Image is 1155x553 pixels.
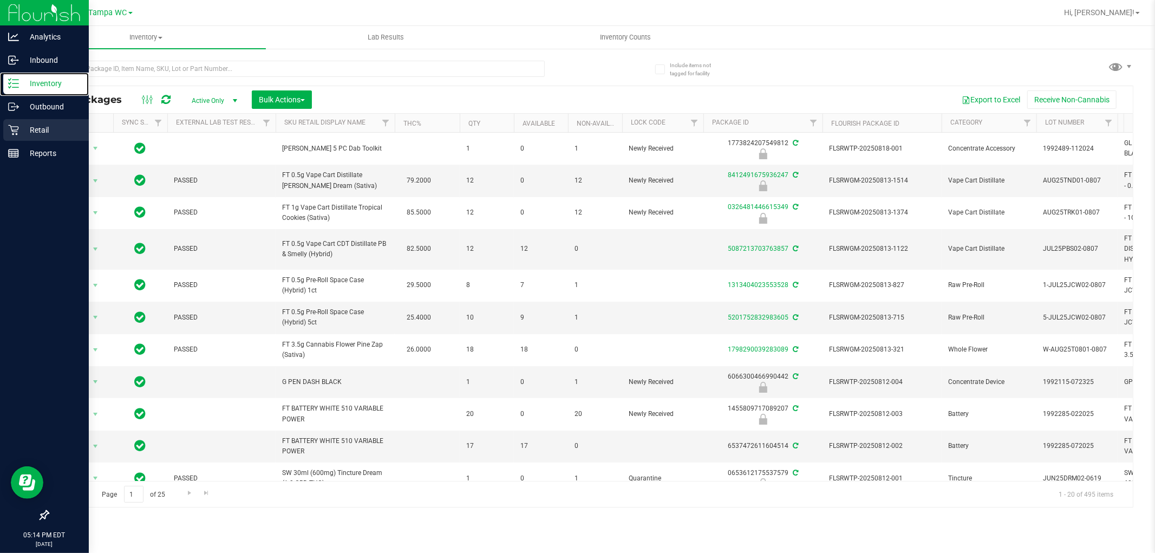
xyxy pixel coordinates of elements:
span: select [89,141,102,156]
span: 0 [520,409,562,419]
p: Inbound [19,54,84,67]
div: Newly Received [702,382,824,393]
a: 5087213703763857 [728,245,788,252]
span: 0 [520,473,562,484]
span: 79.2000 [401,173,436,188]
span: FLSRWTP-20250812-004 [829,377,935,387]
a: 1798290039283089 [728,346,788,353]
span: 12 [575,175,616,186]
span: In Sync [135,241,146,256]
span: Newly Received [629,409,697,419]
p: Retail [19,123,84,136]
iframe: Resource center [11,466,43,499]
span: PASSED [174,207,269,218]
p: Analytics [19,30,84,43]
span: PASSED [174,280,269,290]
span: 1 [575,280,616,290]
span: FLSRWGM-20250813-715 [829,313,935,323]
span: PASSED [174,244,269,254]
span: Battery [948,409,1030,419]
span: select [89,173,102,188]
span: Sync from Compliance System [791,346,798,353]
a: Category [950,119,982,126]
a: Available [523,120,555,127]
span: 18 [466,344,507,355]
span: FLSRWGM-20250813-827 [829,280,935,290]
span: 12 [575,207,616,218]
a: Filter [1100,114,1118,132]
div: Newly Received [702,213,824,224]
span: In Sync [135,141,146,156]
span: FLSRWGM-20250813-1374 [829,207,935,218]
span: Sync from Compliance System [791,373,798,380]
span: PASSED [174,473,269,484]
span: Newly Received [629,207,697,218]
a: THC% [403,120,421,127]
span: Raw Pre-Roll [948,280,1030,290]
div: Newly Received [702,148,824,159]
a: Lock Code [631,119,665,126]
span: Vape Cart Distillate [948,175,1030,186]
span: 1992489-112024 [1043,144,1111,154]
span: In Sync [135,310,146,325]
span: Tampa WC [89,8,127,17]
span: 12 [520,244,562,254]
span: PASSED [174,344,269,355]
span: 17 [520,441,562,451]
span: 1 [575,144,616,154]
span: Sync from Compliance System [791,469,798,477]
span: 7 [520,280,562,290]
a: Non-Available [577,120,625,127]
span: 1992115-072325 [1043,377,1111,387]
span: In Sync [135,438,146,453]
a: Filter [149,114,167,132]
span: PASSED [174,313,269,323]
span: select [89,242,102,257]
span: 0 [575,441,616,451]
div: 1773824207549812 [702,138,824,159]
span: FLSRWTP-20250812-001 [829,473,935,484]
span: FT 3.5g Cannabis Flower Pine Zap (Sativa) [282,340,388,360]
span: 5-JUL25JCW02-0807 [1043,313,1111,323]
span: Newly Received [629,377,697,387]
span: AUG25TND01-0807 [1043,175,1111,186]
span: Sync from Compliance System [791,314,798,321]
inline-svg: Inbound [8,55,19,66]
span: Sync from Compliance System [791,245,798,252]
span: Sync from Compliance System [791,442,798,450]
span: 0 [520,175,562,186]
span: 85.5000 [401,205,436,220]
div: Newly Received [702,414,824,425]
inline-svg: Analytics [8,31,19,42]
span: In Sync [135,342,146,357]
span: Battery [948,441,1030,451]
span: select [89,374,102,389]
span: 1992285-022025 [1043,409,1111,419]
span: 1 [575,313,616,323]
a: Go to the last page [199,486,214,500]
span: Concentrate Device [948,377,1030,387]
a: 0326481446615349 [728,203,788,211]
span: Lab Results [353,32,419,42]
a: Filter [805,114,823,132]
span: FT BATTERY WHITE 510 VARIABLE POWER [282,436,388,457]
span: 1992285-072025 [1043,441,1111,451]
span: JUN25DRM02-0619 [1043,473,1111,484]
inline-svg: Retail [8,125,19,135]
span: 0 [520,207,562,218]
span: Inventory Counts [586,32,666,42]
span: FT 0.5g Pre-Roll Space Case (Hybrid) 1ct [282,275,388,296]
a: Filter [686,114,703,132]
span: Vape Cart Distillate [948,207,1030,218]
span: FT 0.5g Pre-Roll Space Case (Hybrid) 5ct [282,307,388,328]
span: 1 [575,377,616,387]
span: Concentrate Accessory [948,144,1030,154]
span: Bulk Actions [259,95,305,104]
span: [PERSON_NAME] 5 PC Dab Toolkit [282,144,388,154]
p: [DATE] [5,540,84,548]
a: Sync Status [122,119,164,126]
span: select [89,471,102,486]
span: 20 [466,409,507,419]
inline-svg: Reports [8,148,19,159]
span: 1 [575,473,616,484]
